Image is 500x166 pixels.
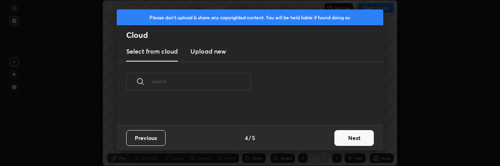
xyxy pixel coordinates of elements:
[126,130,166,146] button: Previous
[249,134,251,142] h4: /
[117,100,374,125] div: grid
[117,9,383,25] div: Please don't upload & share any copyrighted content. You will be held liable if found doing so.
[334,130,374,146] button: Next
[126,47,178,56] h3: Select from cloud
[245,134,248,142] h4: 4
[151,65,251,98] input: Search
[190,47,226,56] h3: Upload new
[252,134,255,142] h4: 5
[126,30,383,40] h2: Cloud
